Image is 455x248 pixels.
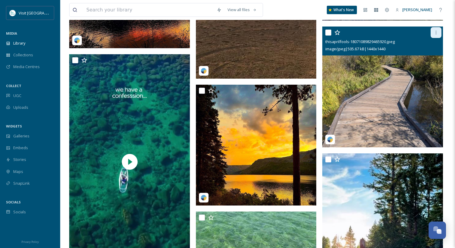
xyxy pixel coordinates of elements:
[13,93,21,99] span: UGC
[196,85,317,206] img: lourenkotow-18043842857394857.jpeg
[13,181,30,186] span: SnapLink
[327,137,333,143] img: snapsea-logo.png
[13,145,28,151] span: Embeds
[10,10,16,16] img: download.jpeg
[201,68,207,74] img: snapsea-logo.png
[6,124,22,128] span: WIDGETS
[6,31,17,36] span: MEDIA
[325,46,385,52] span: image/jpeg | 505.67 kB | 1440 x 1440
[325,39,395,44] span: thisaprilfools-18071089829465920.jpeg
[13,169,23,174] span: Maps
[13,105,28,110] span: Uploads
[13,64,40,70] span: Media Centres
[6,200,21,204] span: SOCIALS
[21,240,39,244] span: Privacy Policy
[224,4,260,16] a: View all files
[13,133,29,139] span: Galleries
[201,195,207,201] img: snapsea-logo.png
[6,83,21,88] span: COLLECT
[402,7,432,12] span: [PERSON_NAME]
[83,3,214,17] input: Search your library
[429,221,446,239] button: Open Chat
[13,40,25,46] span: Library
[13,209,26,215] span: Socials
[21,238,39,245] a: Privacy Policy
[322,27,443,147] img: thisaprilfools-18071089829465920.jpeg
[13,157,26,162] span: Stories
[327,6,357,14] a: What's New
[13,52,33,58] span: Collections
[392,4,435,16] a: [PERSON_NAME]
[74,37,80,43] img: snapsea-logo.png
[19,10,65,16] span: Visit [GEOGRAPHIC_DATA]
